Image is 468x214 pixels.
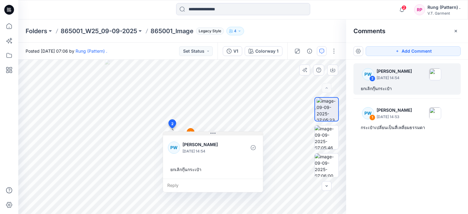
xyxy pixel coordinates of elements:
[190,130,191,135] span: 1
[76,48,107,54] a: Rung (Pattern) .
[361,85,453,92] div: ยกเลิกกุ๊นกระเป๋า
[151,27,193,35] p: 865001_lmage
[245,46,282,56] button: Colorway 1
[168,164,258,175] div: ยกเลิกกุ๊นกระเป๋า
[317,98,338,121] img: image-09-09-2025-07:05:23
[427,11,460,16] div: V.T. Garment
[171,121,174,127] span: 2
[377,68,412,75] p: [PERSON_NAME]
[183,148,232,154] p: [DATE] 14:54
[196,27,224,35] span: Legacy Style
[362,107,374,119] div: PW
[183,141,232,148] p: [PERSON_NAME]
[61,27,137,35] a: 865001_W25_09-09-2025
[226,27,244,35] button: 4
[233,48,238,54] div: V1
[361,124,453,131] div: กระเป๋าเปลี่ยนเป็นสี่เหลี่ยมธรรมดา
[377,114,412,120] p: [DATE] 14:53
[402,5,406,10] span: 2
[369,75,375,82] div: 2
[26,27,47,35] a: Folders
[305,46,314,56] button: Details
[168,142,180,154] div: PW
[369,114,375,121] div: 1
[26,48,107,54] span: Posted [DATE] 07:06 by
[255,48,278,54] div: Colorway 1
[234,28,236,34] p: 4
[353,27,385,35] h2: Comments
[315,125,339,149] img: image-09-09-2025-07:05:46
[377,75,412,81] p: [DATE] 14:54
[193,27,224,35] button: Legacy Style
[377,107,412,114] p: [PERSON_NAME]
[362,68,374,80] div: PW
[427,4,460,11] div: Rung (Pattern) .
[414,4,425,15] div: RP
[163,179,263,192] div: Reply
[366,46,461,56] button: Add Comment
[223,46,242,56] button: V1
[315,153,339,177] img: image-09-09-2025-07:06:00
